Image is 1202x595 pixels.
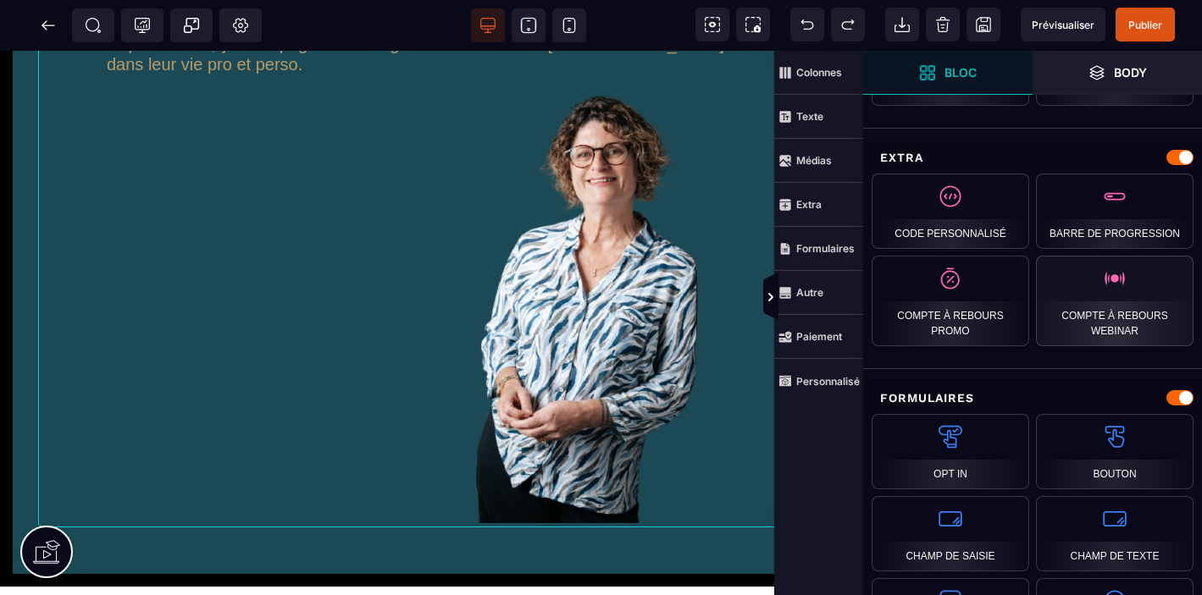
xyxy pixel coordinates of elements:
div: Champ de texte [1036,496,1194,571]
div: Barre de progression [1036,174,1194,249]
strong: Extra [796,198,822,211]
span: Popup [183,17,200,34]
strong: Body [1114,66,1147,79]
div: Code personnalisé [872,174,1029,249]
strong: Colonnes [796,66,842,79]
span: Métadata SEO [72,8,114,42]
div: Bouton [1036,414,1194,489]
span: Extra [774,183,863,227]
span: Aperçu [1021,8,1105,41]
span: Défaire [790,8,824,41]
span: Formulaires [774,227,863,271]
span: Voir mobile [552,8,586,42]
span: Prévisualiser [1032,19,1094,31]
div: Formulaires [863,383,1202,414]
span: Tracking [134,17,151,34]
div: Compte à rebours promo [872,256,1029,346]
span: Voir bureau [471,8,505,42]
strong: Texte [796,110,823,123]
span: Autre [774,271,863,315]
span: Ouvrir les calques [1033,51,1202,95]
span: Voir les composants [695,8,729,41]
span: Nettoyage [926,8,960,41]
div: Champ de saisie [872,496,1029,571]
div: Opt In [872,414,1029,489]
span: Code de suivi [121,8,163,42]
span: Créer une alerte modale [170,8,213,42]
span: Médias [774,139,863,183]
strong: Formulaires [796,242,855,255]
img: a0f96a32be50ba8637aa01516f85b703_Peggy-Auger-003-removebg-preview.png [416,28,712,472]
div: Extra [863,142,1202,174]
span: Favicon [219,8,262,42]
strong: Médias [796,154,832,167]
strong: Personnalisé [796,375,860,388]
span: Enregistrer [967,8,1000,41]
span: Texte [774,95,863,139]
span: Importer [885,8,919,41]
span: Colonnes [774,51,863,95]
strong: Paiement [796,330,842,343]
span: Paiement [774,315,863,359]
div: Compte à rebours webinar [1036,256,1194,346]
span: SEO [85,17,102,34]
span: Voir tablette [512,8,546,42]
span: Capture d'écran [736,8,770,41]
span: Afficher les vues [863,273,880,323]
span: Ouvrir les blocs [863,51,1033,95]
span: Retour [31,8,65,42]
span: Enregistrer le contenu [1116,8,1175,41]
strong: Bloc [944,66,977,79]
span: Publier [1128,19,1162,31]
span: Rétablir [831,8,865,41]
span: Personnalisé [774,359,863,403]
span: Réglages Body [232,17,249,34]
strong: Autre [796,286,823,299]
